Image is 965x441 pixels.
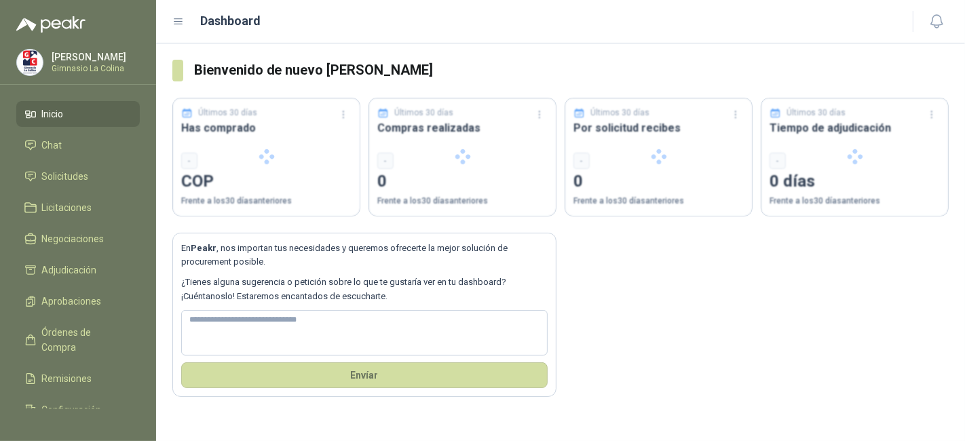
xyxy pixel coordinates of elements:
[17,50,43,75] img: Company Logo
[42,138,62,153] span: Chat
[42,402,102,417] span: Configuración
[42,169,89,184] span: Solicitudes
[42,200,92,215] span: Licitaciones
[52,64,136,73] p: Gimnasio La Colina
[194,60,949,81] h3: Bienvenido de nuevo [PERSON_NAME]
[16,257,140,283] a: Adjudicación
[16,164,140,189] a: Solicitudes
[42,325,127,355] span: Órdenes de Compra
[16,366,140,391] a: Remisiones
[181,275,548,303] p: ¿Tienes alguna sugerencia o petición sobre lo que te gustaría ver en tu dashboard? ¡Cuéntanoslo! ...
[16,132,140,158] a: Chat
[16,16,86,33] img: Logo peakr
[181,362,548,388] button: Envíar
[42,263,97,277] span: Adjudicación
[16,320,140,360] a: Órdenes de Compra
[52,52,136,62] p: [PERSON_NAME]
[42,107,64,121] span: Inicio
[181,242,548,269] p: En , nos importan tus necesidades y queremos ofrecerte la mejor solución de procurement posible.
[42,231,105,246] span: Negociaciones
[16,195,140,220] a: Licitaciones
[42,371,92,386] span: Remisiones
[16,226,140,252] a: Negociaciones
[191,243,216,253] b: Peakr
[201,12,261,31] h1: Dashboard
[16,288,140,314] a: Aprobaciones
[16,101,140,127] a: Inicio
[16,397,140,423] a: Configuración
[42,294,102,309] span: Aprobaciones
